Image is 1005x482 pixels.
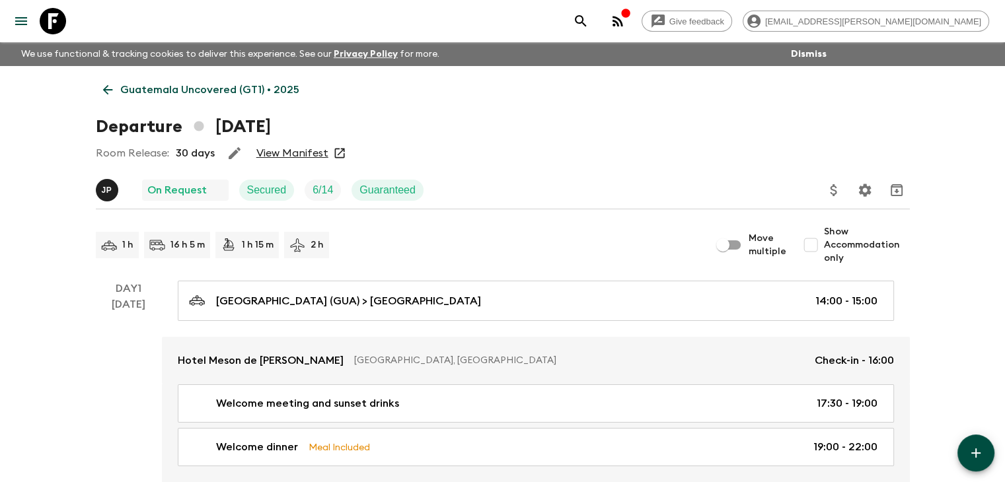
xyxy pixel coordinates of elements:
button: Settings [852,177,878,203]
div: Trip Fill [305,180,341,201]
button: JP [96,179,121,201]
p: Check-in - 16:00 [815,353,894,368]
p: 30 days [176,145,215,161]
a: Guatemala Uncovered (GT1) • 2025 [96,77,307,103]
p: J P [102,185,112,195]
p: Guatemala Uncovered (GT1) • 2025 [120,82,299,98]
button: search adventures [568,8,594,34]
a: View Manifest [256,147,328,160]
p: [GEOGRAPHIC_DATA], [GEOGRAPHIC_DATA] [354,354,804,367]
div: Secured [239,180,295,201]
p: Room Release: [96,145,169,161]
p: Meal Included [309,440,370,454]
p: On Request [147,182,207,198]
p: We use functional & tracking cookies to deliver this experience. See our for more. [16,42,445,66]
p: 1 h [122,238,133,252]
p: 16 h 5 m [170,238,205,252]
a: Privacy Policy [334,50,398,59]
p: Guaranteed [359,182,416,198]
span: Show Accommodation only [824,225,910,265]
div: [EMAIL_ADDRESS][PERSON_NAME][DOMAIN_NAME] [743,11,989,32]
button: Dismiss [788,45,830,63]
h1: Departure [DATE] [96,114,271,140]
p: 6 / 14 [313,182,333,198]
span: Give feedback [662,17,731,26]
a: Hotel Meson de [PERSON_NAME][GEOGRAPHIC_DATA], [GEOGRAPHIC_DATA]Check-in - 16:00 [162,337,910,384]
p: Welcome meeting and sunset drinks [216,396,399,411]
button: menu [8,8,34,34]
p: Secured [247,182,287,198]
p: Welcome dinner [216,439,298,455]
p: 19:00 - 22:00 [813,439,877,455]
p: Day 1 [96,281,162,296]
span: Move multiple [749,232,787,258]
span: Julio Posadas [96,183,121,193]
p: 2 h [311,238,324,252]
a: Welcome meeting and sunset drinks17:30 - 19:00 [178,384,894,423]
a: [GEOGRAPHIC_DATA] (GUA) > [GEOGRAPHIC_DATA]14:00 - 15:00 [178,281,894,321]
a: Welcome dinnerMeal Included19:00 - 22:00 [178,428,894,466]
div: [DATE] [112,296,145,482]
span: [EMAIL_ADDRESS][PERSON_NAME][DOMAIN_NAME] [758,17,988,26]
p: [GEOGRAPHIC_DATA] (GUA) > [GEOGRAPHIC_DATA] [216,293,481,309]
p: 1 h 15 m [242,238,274,252]
a: Give feedback [642,11,732,32]
p: 17:30 - 19:00 [817,396,877,411]
button: Archive (Completed, Cancelled or Unsynced Departures only) [883,177,910,203]
p: Hotel Meson de [PERSON_NAME] [178,353,344,368]
p: 14:00 - 15:00 [815,293,877,309]
button: Update Price, Early Bird Discount and Costs [821,177,847,203]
